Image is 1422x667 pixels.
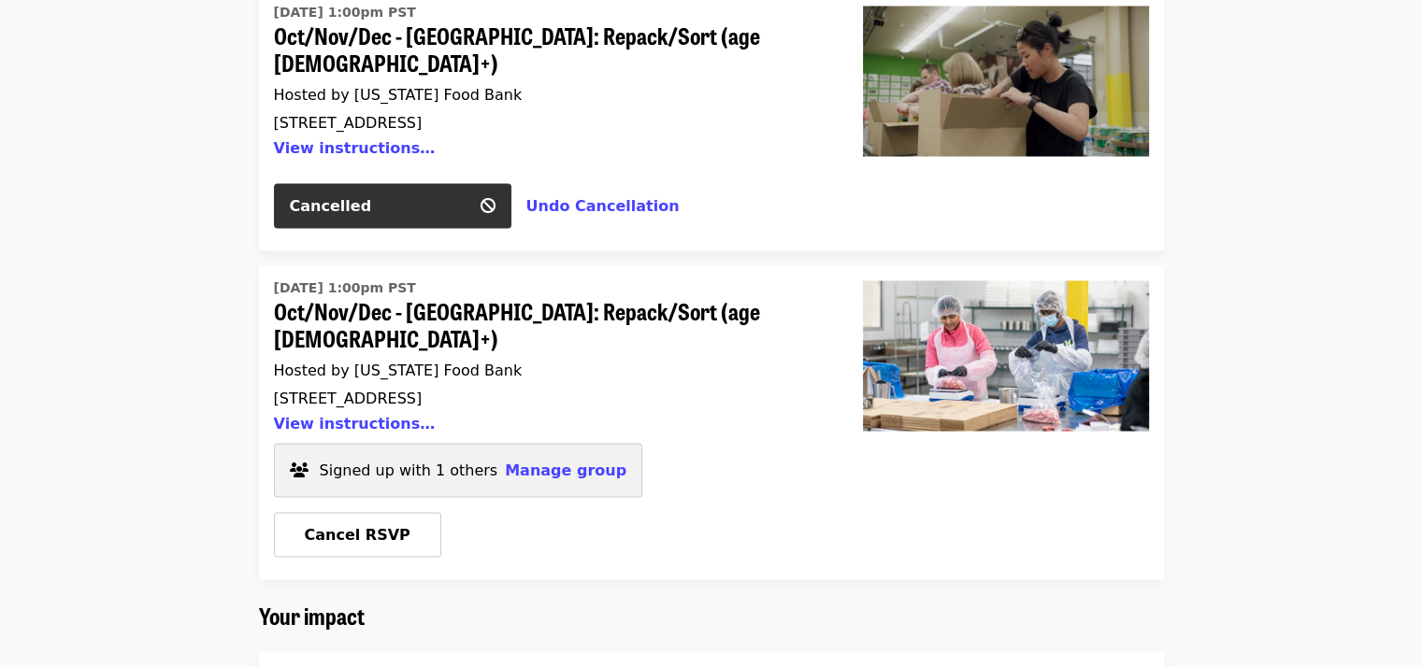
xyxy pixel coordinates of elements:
span: Manage group [505,461,626,478]
i: users icon [290,461,309,478]
button: View instructions… [274,414,436,432]
button: Cancel RSVP [274,512,441,557]
time: [DATE] 1:00pm PST [274,3,416,22]
span: Your impact [259,598,365,631]
time: [DATE] 1:00pm PST [274,277,416,297]
img: Oct/Nov/Dec - Beaverton: Repack/Sort (age 10+) [863,280,1149,430]
span: Hosted by [US_STATE] Food Bank [274,361,523,378]
button: Manage group [505,459,626,481]
div: [STREET_ADDRESS] [274,389,818,406]
i: ban icon [481,196,496,214]
div: [STREET_ADDRESS] [274,114,818,132]
span: Oct/Nov/Dec - [GEOGRAPHIC_DATA]: Repack/Sort (age [DEMOGRAPHIC_DATA]+) [274,297,818,351]
button: Undo Cancellation [526,194,680,217]
a: Oct/Nov/Dec - Beaverton: Repack/Sort (age 10+) [848,265,1164,579]
button: Cancelled [274,183,511,228]
span: Signed up with 1 others [320,461,498,478]
span: Hosted by [US_STATE] Food Bank [274,86,523,104]
span: Oct/Nov/Dec - [GEOGRAPHIC_DATA]: Repack/Sort (age [DEMOGRAPHIC_DATA]+) [274,22,818,77]
span: Cancel RSVP [305,525,410,543]
a: Oct/Nov/Dec - Beaverton: Repack/Sort (age 10+) [274,273,818,443]
button: View instructions… [274,139,436,157]
span: Cancelled [290,196,372,214]
img: Oct/Nov/Dec - Portland: Repack/Sort (age 8+) [863,6,1149,155]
